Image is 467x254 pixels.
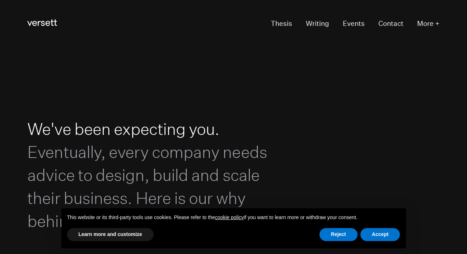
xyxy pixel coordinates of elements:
[306,17,329,30] a: Writing
[271,17,292,30] a: Thesis
[378,17,403,30] a: Contact
[67,228,154,241] button: Learn more and customize
[343,17,365,30] a: Events
[215,214,244,220] a: cookie policy
[417,17,440,30] button: More +
[27,142,267,230] span: Eventually, every company needs advice to design, build and scale their business. Here is our why...
[61,208,406,227] div: This website or its third-party tools use cookies. Please refer to the if you want to learn more ...
[27,117,290,232] h1: We've been expecting you.
[56,203,412,254] div: Notice
[319,228,358,241] button: Reject
[360,228,400,241] button: Accept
